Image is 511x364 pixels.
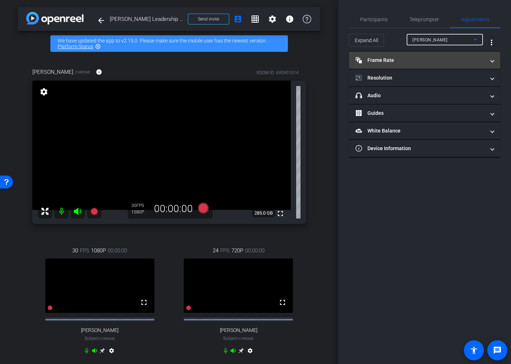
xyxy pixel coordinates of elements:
[95,44,101,49] mat-icon: highlight_off
[487,38,496,47] mat-icon: more_vert
[246,348,254,356] mat-icon: settings
[239,337,254,341] span: Chrome
[356,74,485,82] mat-panel-title: Resolution
[198,16,219,22] span: Send invite
[257,69,299,76] div: ROOM ID: 695901014
[223,335,254,342] span: Subject
[100,337,115,341] span: Chrome
[278,298,287,307] mat-icon: fullscreen
[85,335,115,342] span: Subject
[349,69,500,86] mat-expansion-panel-header: Resolution
[349,87,500,104] mat-expansion-panel-header: Audio
[268,15,277,23] mat-icon: settings
[349,51,500,69] mat-expansion-panel-header: Frame Rate
[220,247,230,255] span: FPS
[349,104,500,122] mat-expansion-panel-header: Guides
[356,145,485,152] mat-panel-title: Device Information
[461,17,489,22] span: Adjustments
[245,247,264,255] span: 00:00:00
[483,34,500,51] button: More Options for Adjustments Panel
[140,298,148,307] mat-icon: fullscreen
[251,15,259,23] mat-icon: grid_on
[136,203,144,208] span: FPS
[58,44,93,49] a: Platform Status
[80,247,89,255] span: FPS
[231,247,243,255] span: 720P
[410,17,439,22] span: Teleprompter
[356,57,485,64] mat-panel-title: Frame Rate
[234,15,242,23] mat-icon: account_box
[107,348,116,356] mat-icon: settings
[213,247,218,255] span: 24
[360,17,388,22] span: Participants
[220,327,257,333] span: [PERSON_NAME]
[493,346,502,355] mat-icon: message
[72,247,78,255] span: 30
[99,336,100,341] span: -
[39,87,49,96] mat-icon: settings
[356,109,485,117] mat-panel-title: Guides
[349,140,500,157] mat-expansion-panel-header: Device Information
[470,346,478,355] mat-icon: accessibility
[355,33,378,47] span: Expand All
[131,203,149,208] div: 30
[412,37,448,42] span: [PERSON_NAME]
[131,209,149,215] div: 1080P
[252,209,275,217] span: 285.0 GB
[26,12,83,24] img: app-logo
[285,15,294,23] mat-icon: info
[81,327,118,333] span: [PERSON_NAME]
[96,69,102,75] mat-icon: info
[32,68,73,76] span: [PERSON_NAME]
[75,69,90,75] span: Chrome
[276,209,285,218] mat-icon: fullscreen
[110,12,184,26] span: [PERSON_NAME] Leadership Award Video
[188,14,229,24] button: Send invite
[50,35,288,52] div: We have updated the app to v2.15.0. Please make sure the mobile user has the newest version.
[349,34,384,47] button: Expand All
[349,122,500,139] mat-expansion-panel-header: White Balance
[97,16,105,25] mat-icon: arrow_back
[238,336,239,341] span: -
[91,247,106,255] span: 1080P
[149,203,198,215] div: 00:00:00
[356,92,485,99] mat-panel-title: Audio
[356,127,485,135] mat-panel-title: White Balance
[108,247,127,255] span: 00:00:00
